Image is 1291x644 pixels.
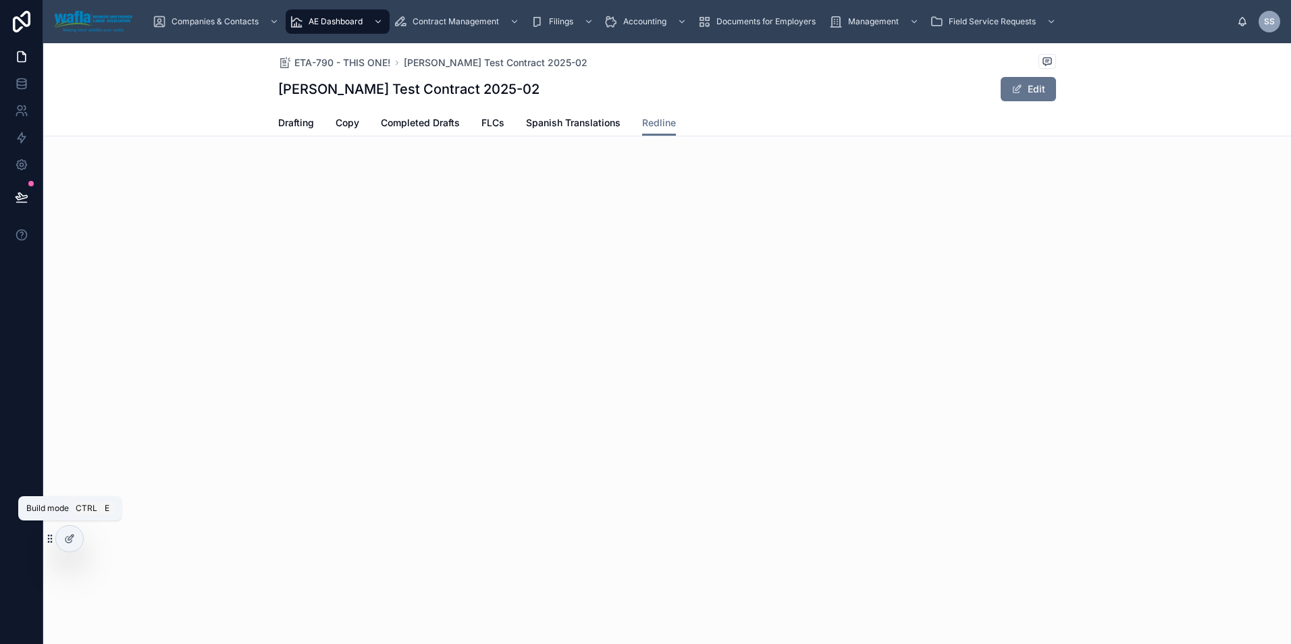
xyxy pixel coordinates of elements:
span: Completed Drafts [381,116,460,130]
span: ETA-790 - THIS ONE! [294,56,390,70]
span: Spanish Translations [526,116,621,130]
span: Accounting [623,16,666,27]
span: Copy [336,116,359,130]
span: Contract Management [413,16,499,27]
span: FLCs [481,116,504,130]
span: Build mode [26,503,69,514]
a: Management [825,9,926,34]
a: Companies & Contacts [149,9,286,34]
span: Management [848,16,899,27]
span: SS [1264,16,1275,27]
div: scrollable content [143,7,1237,36]
a: Filings [526,9,600,34]
span: AE Dashboard [309,16,363,27]
a: [PERSON_NAME] Test Contract 2025-02 [404,56,587,70]
a: Documents for Employers [693,9,825,34]
h1: [PERSON_NAME] Test Contract 2025-02 [278,80,539,99]
span: Redline [642,116,676,130]
img: App logo [54,11,132,32]
span: E [101,503,112,514]
a: Drafting [278,111,314,138]
span: Drafting [278,116,314,130]
a: Completed Drafts [381,111,460,138]
a: Copy [336,111,359,138]
a: Contract Management [390,9,526,34]
a: Field Service Requests [926,9,1063,34]
span: Companies & Contacts [172,16,259,27]
button: Edit [1001,77,1056,101]
span: Documents for Employers [716,16,816,27]
span: Ctrl [74,502,99,515]
a: AE Dashboard [286,9,390,34]
span: Filings [549,16,573,27]
a: FLCs [481,111,504,138]
a: ETA-790 - THIS ONE! [278,56,390,70]
span: Field Service Requests [949,16,1036,27]
a: Redline [642,111,676,136]
a: Spanish Translations [526,111,621,138]
a: Accounting [600,9,693,34]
